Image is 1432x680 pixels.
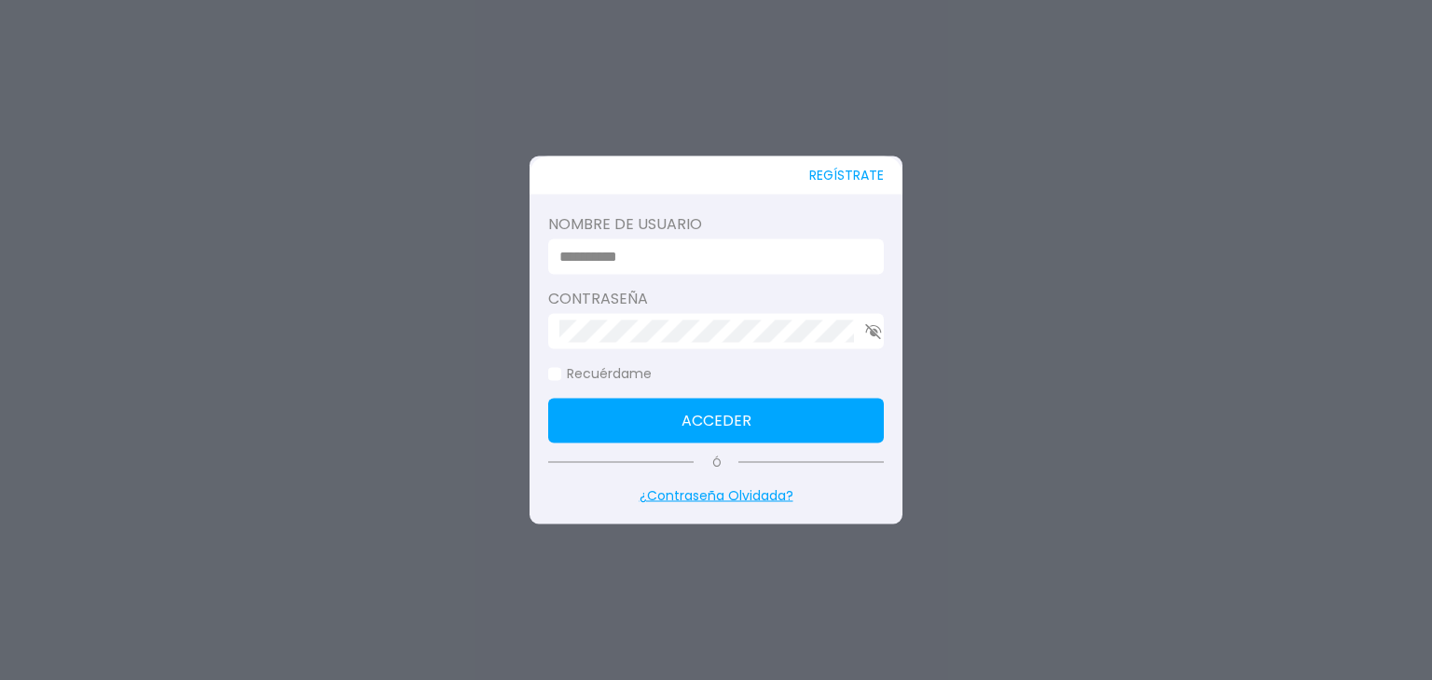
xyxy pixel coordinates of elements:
button: REGÍSTRATE [809,156,884,195]
label: Recuérdame [548,364,652,384]
label: Contraseña [548,288,884,310]
p: Ó [548,455,884,471]
p: ¿Contraseña Olvidada? [548,486,884,506]
button: Acceder [548,399,884,443]
label: Nombre de usuario [548,213,884,236]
